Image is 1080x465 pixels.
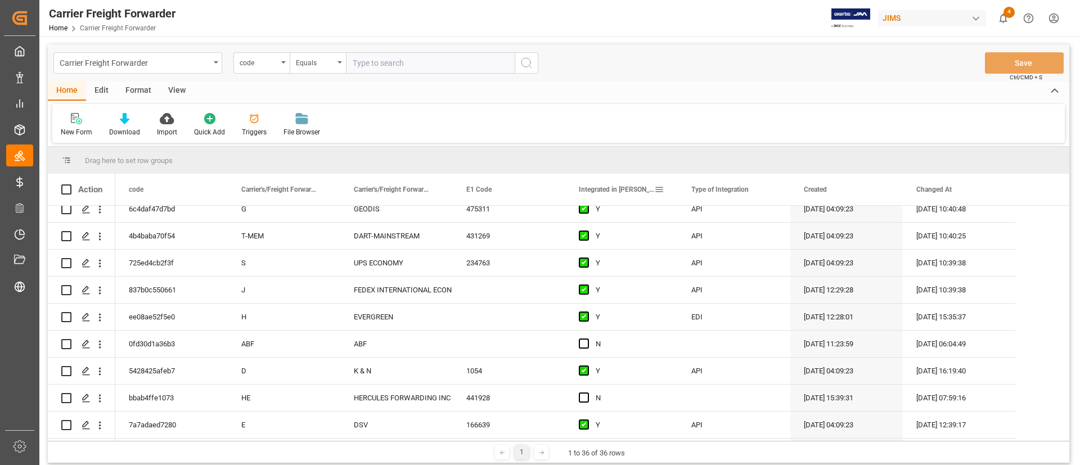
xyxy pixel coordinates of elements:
[878,10,986,26] div: JIMS
[903,439,1015,465] div: [DATE] 16:27:50
[49,5,175,22] div: Carrier Freight Forwarder
[48,304,115,331] div: Press SPACE to select this row.
[453,439,565,465] div: 190532
[115,223,228,249] div: 4b4baba70f54
[691,304,777,330] div: EDI
[903,412,1015,438] div: [DATE] 12:39:17
[242,127,267,137] div: Triggers
[233,52,290,74] button: open menu
[691,250,777,276] div: API
[354,223,439,249] div: DART-MAINSTREAM
[115,331,1015,358] div: Press SPACE to select this row.
[115,250,228,276] div: 725ed4cb2f3f
[453,196,565,222] div: 475311
[48,331,115,358] div: Press SPACE to select this row.
[194,127,225,137] div: Quick Add
[115,385,228,411] div: bbab4ffe1073
[691,223,777,249] div: API
[453,358,565,384] div: 1054
[115,358,228,384] div: 5428425afeb7
[241,186,317,193] span: Carrier's/Freight Forwarder's Code
[596,223,664,249] div: Y
[596,304,664,330] div: Y
[60,55,210,69] div: Carrier Freight Forwarder
[790,277,903,303] div: [DATE] 12:29:28
[916,186,952,193] span: Changed At
[346,52,515,74] input: Type to search
[691,186,749,193] span: Type of Integration
[903,223,1015,249] div: [DATE] 10:40:25
[115,304,228,330] div: ee08ae52f5e0
[115,196,1015,223] div: Press SPACE to select this row.
[48,223,115,250] div: Press SPACE to select this row.
[85,156,173,165] span: Drag here to set row groups
[596,277,664,303] div: Y
[568,448,625,459] div: 1 to 36 of 36 rows
[354,412,439,438] div: DSV
[1010,73,1042,82] span: Ctrl/CMD + S
[115,439,228,465] div: f0496a73c041
[596,439,664,465] div: Y
[790,196,903,222] div: [DATE] 04:09:23
[691,358,777,384] div: API
[115,196,228,222] div: 6c4daf47d7bd
[115,331,228,357] div: 0fd30d1a36b3
[790,358,903,384] div: [DATE] 04:09:23
[240,55,278,68] div: code
[903,331,1015,357] div: [DATE] 06:04:49
[453,412,565,438] div: 166639
[61,127,92,137] div: New Form
[691,196,777,222] div: API
[160,82,194,101] div: View
[354,250,439,276] div: UPS ECONOMY
[515,445,529,459] div: 1
[283,127,320,137] div: File Browser
[790,331,903,357] div: [DATE] 11:23:59
[115,223,1015,250] div: Press SPACE to select this row.
[790,250,903,276] div: [DATE] 04:09:23
[691,439,777,465] div: EDI
[596,196,664,222] div: Y
[354,331,439,357] div: ABF
[117,82,160,101] div: Format
[241,250,327,276] div: S
[115,277,1015,304] div: Press SPACE to select this row.
[804,186,827,193] span: Created
[903,358,1015,384] div: [DATE] 16:19:40
[241,277,327,303] div: J
[790,385,903,411] div: [DATE] 15:39:31
[354,186,429,193] span: Carrier's/Freight Forwarder's Name
[515,52,538,74] button: search button
[453,250,565,276] div: 234763
[596,331,664,357] div: N
[241,358,327,384] div: D
[878,7,991,29] button: JIMS
[115,304,1015,331] div: Press SPACE to select this row.
[115,250,1015,277] div: Press SPACE to select this row.
[903,196,1015,222] div: [DATE] 10:40:48
[48,82,86,101] div: Home
[354,358,439,384] div: K & N
[115,277,228,303] div: 837b0c550661
[109,127,140,137] div: Download
[86,82,117,101] div: Edit
[115,385,1015,412] div: Press SPACE to select this row.
[903,304,1015,330] div: [DATE] 15:35:37
[354,385,439,411] div: HERCULES FORWARDING INC
[157,127,177,137] div: Import
[790,304,903,330] div: [DATE] 12:28:01
[453,223,565,249] div: 431269
[691,277,777,303] div: API
[1016,6,1041,31] button: Help Center
[115,358,1015,385] div: Press SPACE to select this row.
[115,412,228,438] div: 7a7adaed7280
[78,184,102,195] div: Action
[290,52,346,74] button: open menu
[48,196,115,223] div: Press SPACE to select this row.
[831,8,870,28] img: Exertis%20JAM%20-%20Email%20Logo.jpg_1722504956.jpg
[241,385,327,411] div: HE
[903,385,1015,411] div: [DATE] 07:59:16
[596,412,664,438] div: Y
[985,52,1064,74] button: Save
[354,196,439,222] div: GEODIS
